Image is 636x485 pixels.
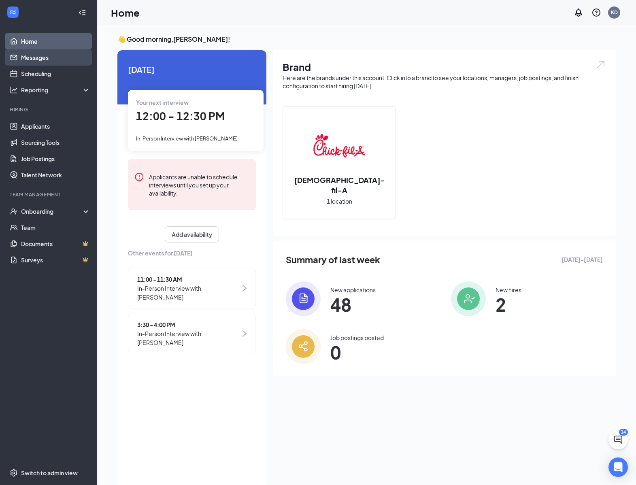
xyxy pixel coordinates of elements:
[330,286,376,294] div: New applications
[21,469,78,477] div: Switch to admin view
[286,329,321,364] img: icon
[10,207,18,215] svg: UserCheck
[21,219,90,236] a: Team
[137,320,240,329] span: 3:30 - 4:00 PM
[117,35,616,44] h3: 👋 Good morning, [PERSON_NAME] !
[286,281,321,316] img: icon
[21,207,83,215] div: Onboarding
[596,60,606,69] img: open.6027fd2a22e1237b5b06.svg
[608,430,628,449] button: ChatActive
[10,86,18,94] svg: Analysis
[21,49,90,66] a: Messages
[286,253,380,267] span: Summary of last week
[21,167,90,183] a: Talent Network
[10,106,89,113] div: Hiring
[591,8,601,17] svg: QuestionInfo
[21,66,90,82] a: Scheduling
[313,120,365,172] img: Chick-fil-A
[136,135,238,142] span: In-Person Interview with [PERSON_NAME]
[9,8,17,16] svg: WorkstreamLogo
[21,86,91,94] div: Reporting
[21,252,90,268] a: SurveysCrown
[330,334,384,342] div: Job postings posted
[283,74,606,90] div: Here are the brands under this account. Click into a brand to see your locations, managers, job p...
[330,345,384,359] span: 0
[562,255,603,264] span: [DATE] - [DATE]
[330,297,376,312] span: 48
[496,297,521,312] span: 2
[128,249,256,257] span: Other events for [DATE]
[149,172,249,197] div: Applicants are unable to schedule interviews until you set up your availability.
[136,109,225,123] span: 12:00 - 12:30 PM
[283,60,606,74] h1: Brand
[21,236,90,252] a: DocumentsCrown
[111,6,140,19] h1: Home
[496,286,521,294] div: New hires
[128,63,256,76] span: [DATE]
[21,134,90,151] a: Sourcing Tools
[134,172,144,182] svg: Error
[21,118,90,134] a: Applicants
[327,197,352,206] span: 1 location
[78,9,86,17] svg: Collapse
[574,8,583,17] svg: Notifications
[611,9,618,16] div: KD
[10,191,89,198] div: Team Management
[613,435,623,445] svg: ChatActive
[619,429,628,436] div: 14
[21,151,90,167] a: Job Postings
[165,226,219,242] button: Add availability
[10,469,18,477] svg: Settings
[608,457,628,477] div: Open Intercom Messenger
[136,99,189,106] span: Your next interview
[283,175,396,195] h2: [DEMOGRAPHIC_DATA]-fil-A
[137,329,240,347] span: In-Person Interview with [PERSON_NAME]
[21,33,90,49] a: Home
[137,284,240,302] span: In-Person Interview with [PERSON_NAME]
[137,275,240,284] span: 11:00 - 11:30 AM
[451,281,486,316] img: icon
